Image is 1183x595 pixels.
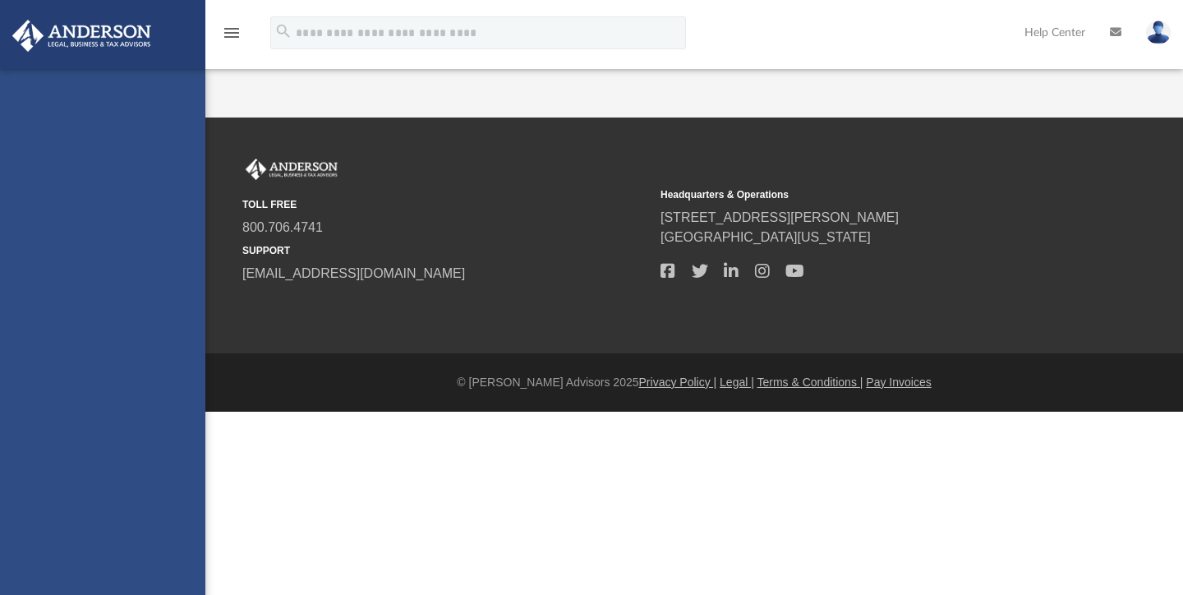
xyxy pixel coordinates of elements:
small: SUPPORT [242,243,649,258]
i: search [274,22,292,40]
img: User Pic [1146,21,1171,44]
small: TOLL FREE [242,197,649,212]
i: menu [222,23,242,43]
a: 800.706.4741 [242,220,323,234]
a: menu [222,31,242,43]
a: Pay Invoices [866,376,931,389]
a: Privacy Policy | [639,376,717,389]
img: Anderson Advisors Platinum Portal [242,159,341,180]
div: © [PERSON_NAME] Advisors 2025 [205,374,1183,391]
a: [EMAIL_ADDRESS][DOMAIN_NAME] [242,266,465,280]
a: [GEOGRAPHIC_DATA][US_STATE] [661,230,871,244]
img: Anderson Advisors Platinum Portal [7,20,156,52]
small: Headquarters & Operations [661,187,1067,202]
a: Legal | [720,376,754,389]
a: [STREET_ADDRESS][PERSON_NAME] [661,210,899,224]
a: Terms & Conditions | [757,376,863,389]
